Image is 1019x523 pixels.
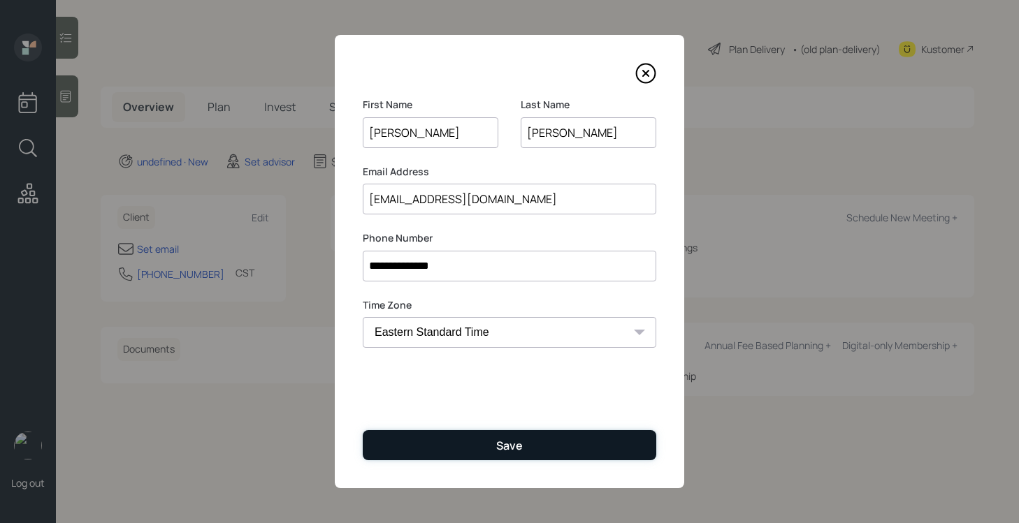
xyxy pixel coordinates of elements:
label: First Name [363,98,498,112]
label: Email Address [363,165,656,179]
label: Phone Number [363,231,656,245]
div: Save [496,438,523,453]
label: Last Name [521,98,656,112]
button: Save [363,430,656,460]
label: Time Zone [363,298,656,312]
